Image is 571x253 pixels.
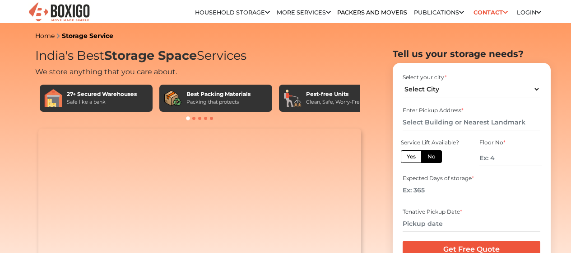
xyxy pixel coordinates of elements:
[403,182,540,198] input: Ex: 365
[393,48,551,59] h2: Tell us your storage needs?
[186,98,251,106] div: Packing that protects
[470,5,511,19] a: Contact
[277,9,331,16] a: More services
[401,150,422,163] label: Yes
[67,98,137,106] div: Safe like a bank
[403,115,540,130] input: Select Building or Nearest Landmark
[421,150,442,163] label: No
[306,98,363,106] div: Clean, Safe, Worry-Free
[28,1,91,24] img: Boxigo
[403,106,540,115] div: Enter Pickup Address
[479,138,542,147] div: Floor No
[195,9,270,16] a: Household Storage
[414,9,464,16] a: Publications
[164,89,182,107] img: Best Packing Materials
[35,67,177,76] span: We store anything that you care about.
[479,150,542,166] input: Ex: 4
[403,73,540,81] div: Select your city
[283,89,302,107] img: Pest-free Units
[62,32,113,40] a: Storage Service
[403,216,540,232] input: Pickup date
[67,90,137,98] div: 27+ Secured Warehouses
[517,9,541,16] a: Login
[35,48,365,63] h1: India's Best Services
[44,89,62,107] img: 27+ Secured Warehouses
[401,138,463,147] div: Service Lift Available?
[104,48,197,63] span: Storage Space
[337,9,407,16] a: Packers and Movers
[306,90,363,98] div: Pest-free Units
[35,32,55,40] a: Home
[403,174,540,182] div: Expected Days of storage
[403,208,540,216] div: Tenative Pickup Date
[186,90,251,98] div: Best Packing Materials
